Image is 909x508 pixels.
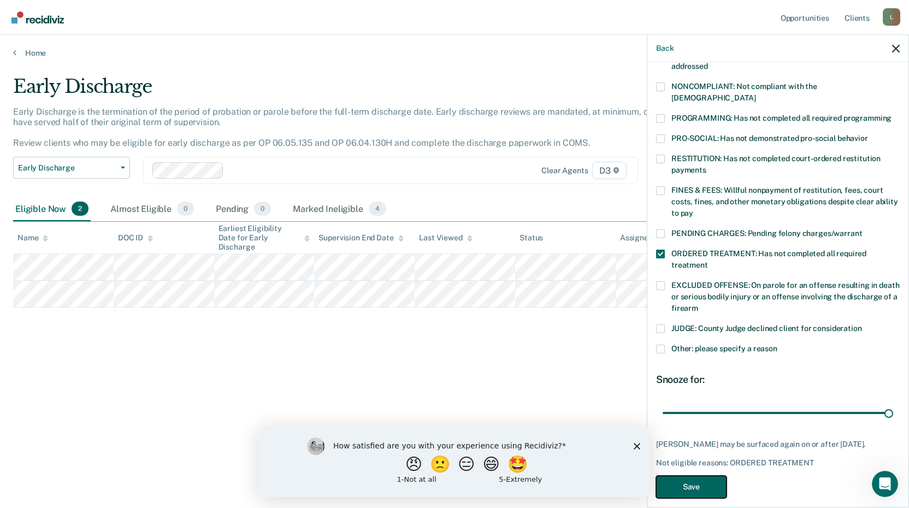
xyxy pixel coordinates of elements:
span: 4 [369,202,386,216]
div: Supervision End Date [318,233,403,243]
span: 0 [177,202,194,216]
div: Last Viewed [419,233,472,243]
div: [PERSON_NAME] may be surfaced again on or after [DATE]. [656,440,900,449]
span: RESTITUTION: Has not completed court-ordered restitution payments [671,154,881,174]
span: PENDING CHARGES: Pending felony charges/warrant [671,229,862,238]
a: Home [13,48,896,58]
img: Recidiviz [11,11,64,23]
div: Almost Eligible [108,197,196,221]
span: Early Discharge [18,163,116,173]
span: PRO-SOCIAL: Has not demonstrated pro-social behavior [671,134,868,143]
span: ORDERED TREATMENT: Has not completed all required treatment [671,249,866,269]
iframe: Intercom live chat [872,471,898,497]
span: FINES & FEES: Willful nonpayment of restitution, fees, court costs, fines, and other monetary obl... [671,186,898,217]
div: Snooze for: [656,374,900,386]
div: Name [17,233,48,243]
div: Early Discharge [13,75,695,107]
span: 2 [72,202,88,216]
span: 0 [254,202,271,216]
iframe: Survey by Kim from Recidiviz [259,427,650,497]
p: Early Discharge is the termination of the period of probation or parole before the full-term disc... [13,107,692,149]
div: Earliest Eligibility Date for Early Discharge [219,224,310,251]
span: Other: please specify a reason [671,344,777,353]
div: Not eligible reasons: ORDERED TREATMENT [656,458,900,468]
button: Save [656,476,727,498]
span: NONCOMPLIANT: Not compliant with the [DEMOGRAPHIC_DATA] [671,82,817,102]
div: Assigned to [620,233,671,243]
div: DOC ID [118,233,153,243]
span: PROGRAMMING: Has not completed all required programming [671,114,892,122]
button: Back [656,44,674,53]
button: Profile dropdown button [883,8,900,26]
div: Status [520,233,543,243]
div: Marked Ineligible [291,197,388,221]
div: Pending [214,197,273,221]
span: JUDGE: County Judge declined client for consideration [671,324,862,333]
div: Clear agents [541,166,588,175]
span: D3 [592,162,627,179]
span: EXCLUDED OFFENSE: On parole for an offense resulting in death or serious bodily injury or an offe... [671,281,899,312]
div: Eligible Now [13,197,91,221]
div: L [883,8,900,26]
